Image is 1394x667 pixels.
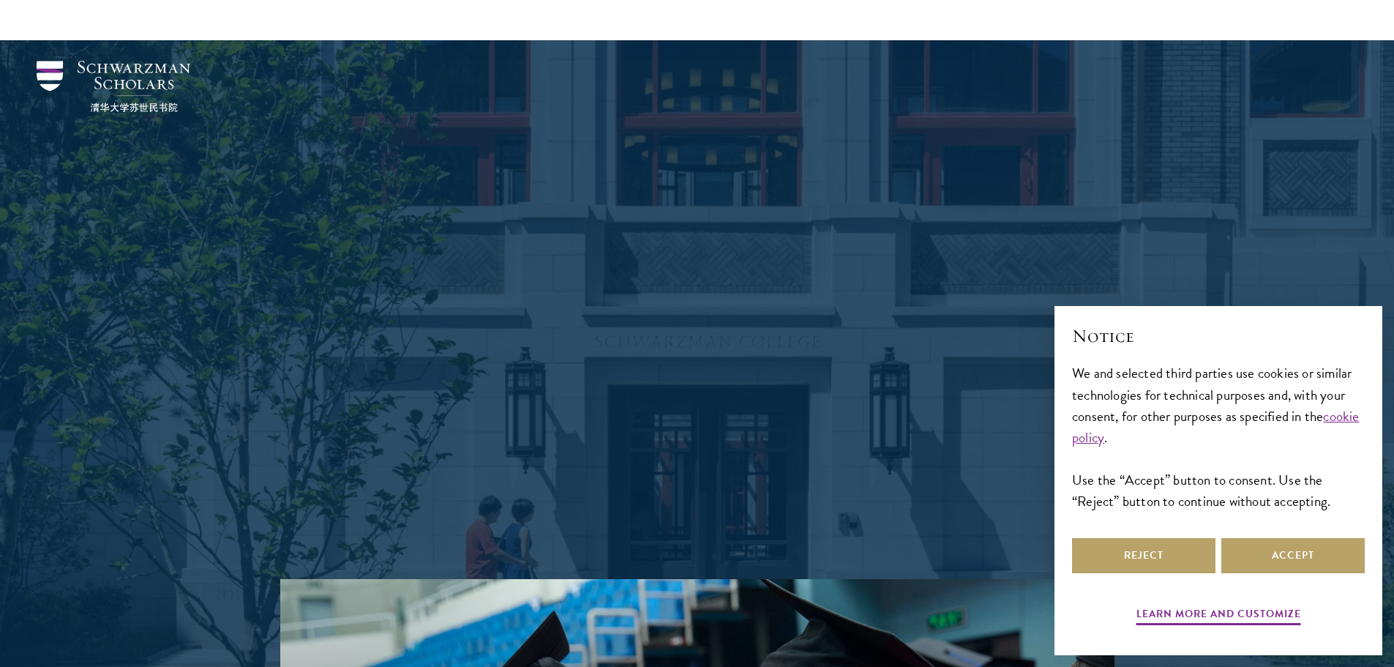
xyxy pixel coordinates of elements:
button: Reject [1072,538,1215,573]
h2: Notice [1072,324,1365,349]
button: Accept [1221,538,1365,573]
img: Schwarzman Scholars [37,61,190,112]
div: We and selected third parties use cookies or similar technologies for technical purposes and, wit... [1072,362,1365,511]
button: Learn more and customize [1136,605,1301,627]
a: cookie policy [1072,406,1360,448]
